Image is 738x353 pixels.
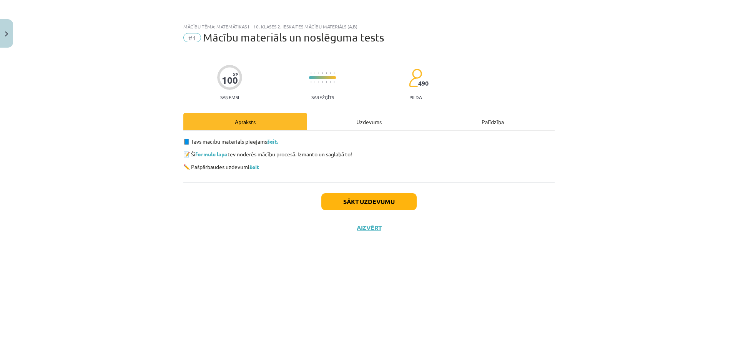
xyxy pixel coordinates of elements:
img: icon-short-line-57e1e144782c952c97e751825c79c345078a6d821885a25fce030b3d8c18986b.svg [334,72,334,74]
a: formulu lapa [195,151,228,157]
span: 490 [418,80,429,87]
a: šeit [249,163,259,170]
span: Mācību materiāls un noslēguma tests [203,31,384,44]
div: Apraksts [183,113,307,130]
img: icon-short-line-57e1e144782c952c97e751825c79c345078a6d821885a25fce030b3d8c18986b.svg [330,72,331,74]
img: icon-short-line-57e1e144782c952c97e751825c79c345078a6d821885a25fce030b3d8c18986b.svg [330,81,331,83]
div: Uzdevums [307,113,431,130]
img: icon-short-line-57e1e144782c952c97e751825c79c345078a6d821885a25fce030b3d8c18986b.svg [326,81,327,83]
img: icon-short-line-57e1e144782c952c97e751825c79c345078a6d821885a25fce030b3d8c18986b.svg [322,81,323,83]
img: students-c634bb4e5e11cddfef0936a35e636f08e4e9abd3cc4e673bd6f9a4125e45ecb1.svg [409,68,422,88]
div: Mācību tēma: Matemātikas i - 10. klases 2. ieskaites mācību materiāls (a,b) [183,24,555,29]
span: #1 [183,33,201,42]
p: 📘 Tavs mācību materiāls pieejams [183,138,555,146]
img: icon-short-line-57e1e144782c952c97e751825c79c345078a6d821885a25fce030b3d8c18986b.svg [318,72,319,74]
img: icon-short-line-57e1e144782c952c97e751825c79c345078a6d821885a25fce030b3d8c18986b.svg [334,81,334,83]
button: Sākt uzdevumu [321,193,417,210]
img: icon-short-line-57e1e144782c952c97e751825c79c345078a6d821885a25fce030b3d8c18986b.svg [322,72,323,74]
p: Sarežģīts [311,94,334,100]
div: Palīdzība [431,113,555,130]
a: šeit. [267,138,278,145]
p: pilda [409,94,422,100]
p: ✏️ Pašpārbaudes uzdevumi [183,163,555,171]
img: icon-short-line-57e1e144782c952c97e751825c79c345078a6d821885a25fce030b3d8c18986b.svg [326,72,327,74]
img: icon-short-line-57e1e144782c952c97e751825c79c345078a6d821885a25fce030b3d8c18986b.svg [318,81,319,83]
p: Saņemsi [217,94,242,100]
button: Aizvērt [354,224,384,232]
p: 📝 Šī tev noderēs mācību procesā. Izmanto un saglabā to! [183,150,555,158]
div: 100 [222,75,238,86]
img: icon-close-lesson-0947bae3869378f0d4975bcd49f059093ad1ed9edebbc8119c70593378902aed.svg [5,31,8,36]
span: XP [233,72,238,76]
